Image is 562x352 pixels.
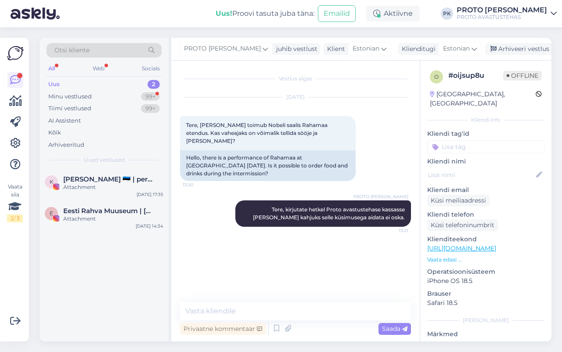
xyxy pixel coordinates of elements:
span: Estonian [443,44,470,54]
div: [PERSON_NAME] [427,316,544,324]
div: Privaatne kommentaar [180,323,266,335]
div: All [47,63,57,74]
p: Vaata edasi ... [427,256,544,264]
span: Tere, kirjutate hetkel Proto avastustehase kassasse [PERSON_NAME] kahjuks selle küsimusega aidata... [253,206,406,221]
div: Hello, there is a performance of Rahamaa at [GEOGRAPHIC_DATA] [DATE]. Is it possible to order foo... [180,150,356,181]
span: K [50,178,54,185]
div: Vestlus algas [180,75,411,83]
a: [URL][DOMAIN_NAME] [427,244,496,252]
div: 99+ [141,92,160,101]
input: Lisa nimi [428,170,534,180]
div: Kliendi info [427,116,544,124]
span: Tere, [PERSON_NAME] toimub Nobeli saalis Rahamaa etendus. Kas vaheajaks on võimalik tellida sööje... [186,122,329,144]
div: 2 [148,80,160,89]
div: 2 / 3 [7,214,23,222]
div: PROTO AVASTUSTEHAS [457,14,547,21]
p: Operatsioonisüsteem [427,267,544,276]
div: Proovi tasuta juba täna: [216,8,314,19]
span: Estonian [353,44,379,54]
div: juhib vestlust [273,44,317,54]
p: Safari 18.5 [427,298,544,308]
div: Klienditugi [398,44,436,54]
span: 13:20 [183,181,216,188]
div: [GEOGRAPHIC_DATA], [GEOGRAPHIC_DATA] [430,90,536,108]
div: PROTO [PERSON_NAME] [457,7,547,14]
span: Uued vestlused [84,156,125,164]
p: Märkmed [427,330,544,339]
img: Askly Logo [7,45,24,62]
div: [DATE] 17:35 [137,191,163,198]
span: E [50,210,53,217]
span: PROTO [PERSON_NAME] [184,44,261,54]
div: Web [91,63,106,74]
span: Saada [382,325,407,333]
p: Kliendi telefon [427,210,544,219]
div: PK [441,7,453,20]
div: # oijsup8u [448,70,503,81]
b: Uus! [216,9,232,18]
div: Attachment [63,215,163,223]
p: Klienditeekond [427,235,544,244]
div: 99+ [141,104,160,113]
div: Klient [324,44,345,54]
p: Kliendi nimi [427,157,544,166]
div: Vaata siia [7,183,23,222]
div: Socials [140,63,162,74]
button: Emailid [318,5,356,22]
span: o [434,73,439,80]
span: Eesti Rahva Muuseum | Estonian National Museum [63,207,155,215]
div: Arhiveeri vestlus [485,43,553,55]
div: [DATE] [180,93,411,101]
div: Küsi telefoninumbrit [427,219,498,231]
p: Kliendi email [427,185,544,195]
p: Kliendi tag'id [427,129,544,138]
div: Minu vestlused [48,92,92,101]
div: AI Assistent [48,116,81,125]
div: Aktiivne [366,6,420,22]
div: Uus [48,80,60,89]
p: iPhone OS 18.5 [427,276,544,286]
div: Attachment [63,183,163,191]
input: Lisa tag [427,140,544,153]
div: Arhiveeritud [48,141,84,149]
span: Offline [503,71,542,80]
div: Küsi meiliaadressi [427,195,490,207]
div: Kõik [48,128,61,137]
span: Otsi kliente [54,46,90,55]
span: PROTO [PERSON_NAME] [353,193,408,200]
span: Katrin Kreutzberg 🇪🇪 | personaaltreener ✨ [63,175,155,183]
p: Brauser [427,289,544,298]
div: Tiimi vestlused [48,104,91,113]
div: [DATE] 14:34 [136,223,163,229]
a: PROTO [PERSON_NAME]PROTO AVASTUSTEHAS [457,7,557,21]
span: 13:21 [375,227,408,234]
